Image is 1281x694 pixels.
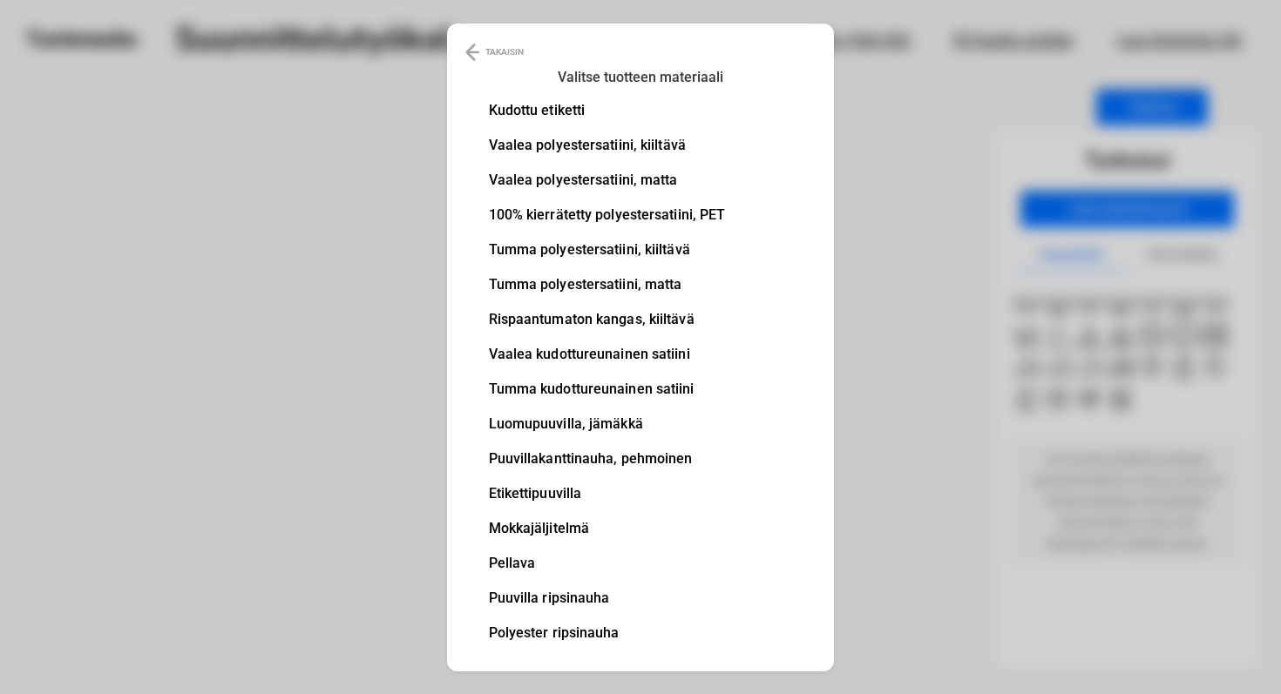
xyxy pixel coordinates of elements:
li: Rispaantumaton kangas, kiiltävä [489,313,726,327]
li: Vaalea polyestersatiini, kiiltävä [489,138,726,152]
img: Back [465,42,479,63]
li: Tumma polyestersatiini, kiiltävä [489,243,726,257]
li: Luomupuuvilla, jämäkkä [489,417,726,431]
li: Vaalea polyestersatiini, matta [489,173,726,187]
li: Mokkajäljitelmä [489,522,726,536]
h3: Valitse tuotteen materiaali [499,65,782,90]
li: 100% kierrätetty polyestersatiini, PET [489,208,726,222]
li: Vaalea kudottureunainen satiini [489,347,726,361]
li: Kudottu etiketti [489,104,726,118]
li: Pellava [489,556,726,570]
li: Tumma polyestersatiini, matta [489,278,726,292]
li: Puuvilla ripsinauha [489,591,726,605]
li: Etikettipuuvilla [489,487,726,501]
li: Puuvillakanttinauha, pehmoinen [489,452,726,466]
li: Tumma kudottureunainen satiini [489,382,726,396]
p: TAKAISIN [485,42,524,63]
li: Polyester ripsinauha [489,626,726,640]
